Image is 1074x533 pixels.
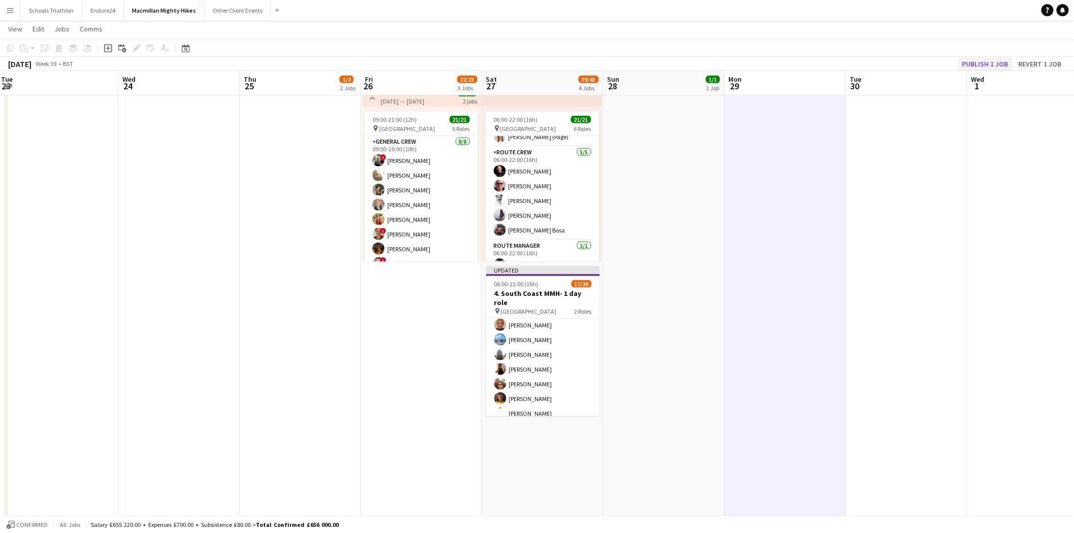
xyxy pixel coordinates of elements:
[486,75,497,84] span: Sat
[363,80,373,92] span: 26
[494,116,538,123] span: 06:00-22:00 (16h)
[50,22,74,36] a: Jobs
[121,80,136,92] span: 24
[242,80,256,92] span: 25
[58,521,82,528] span: All jobs
[76,22,107,36] a: Comms
[970,80,985,92] span: 1
[486,147,599,240] app-card-role: Route Crew5/506:00-22:00 (16h)[PERSON_NAME][PERSON_NAME][PERSON_NAME][PERSON_NAME][PERSON_NAME] Bosa
[453,125,470,132] span: 6 Roles
[124,1,205,20] button: Macmillan Mighty Hikes
[579,76,599,83] span: 39/43
[494,280,539,288] span: 06:00-22:00 (16h)
[21,1,82,20] button: Schools Triathlon
[850,75,862,84] span: Tue
[486,240,599,275] app-card-role: Route Manager1/106:00-22:00 (16h)[PERSON_NAME]
[5,519,49,530] button: Confirmed
[450,116,470,123] span: 21/21
[571,116,591,123] span: 21/21
[91,521,339,528] div: Salary £655 220.00 + Expenses £700.00 + Subsistence £80.00 =
[463,96,478,105] div: 2 jobs
[575,308,592,315] span: 2 Roles
[16,521,48,528] span: Confirmed
[364,112,478,262] app-job-card: 09:00-21:00 (12h)21/21 [GEOGRAPHIC_DATA]6 RolesGeneral Crew8/809:00-19:00 (10h)![PERSON_NAME][PER...
[971,75,985,84] span: Wed
[80,24,103,34] span: Comms
[340,84,356,92] div: 2 Jobs
[486,266,600,274] div: Updated
[574,125,591,132] span: 6 Roles
[82,1,124,20] button: Endure24
[33,60,59,68] span: Week 39
[486,112,599,262] app-job-card: 06:00-22:00 (16h)21/21 [GEOGRAPHIC_DATA]6 Roles06:00-22:00 (16h)[PERSON_NAME][PERSON_NAME] (Page)...
[32,24,44,34] span: Edit
[458,84,477,92] div: 3 Jobs
[256,521,339,528] span: Total Confirmed £656 000.00
[54,24,70,34] span: Jobs
[706,76,720,83] span: 1/1
[500,125,556,132] span: [GEOGRAPHIC_DATA]
[364,136,478,274] app-card-role: General Crew8/809:00-19:00 (10h)![PERSON_NAME][PERSON_NAME][PERSON_NAME][PERSON_NAME][PERSON_NAME...
[28,22,48,36] a: Edit
[579,84,598,92] div: 4 Jobs
[380,257,386,263] span: !
[572,280,592,288] span: 17/20
[729,75,742,84] span: Mon
[707,84,720,92] div: 1 Job
[379,125,435,132] span: [GEOGRAPHIC_DATA]
[8,24,22,34] span: View
[958,57,1013,71] button: Publish 1 job
[727,80,742,92] span: 29
[606,80,620,92] span: 28
[340,76,354,83] span: 1/2
[849,80,862,92] span: 30
[501,308,557,315] span: [GEOGRAPHIC_DATA]
[380,228,386,234] span: !
[4,22,26,36] a: View
[122,75,136,84] span: Wed
[1015,57,1066,71] button: Revert 1 job
[486,289,600,307] h3: 4. South Coast MMH- 1 day role
[63,60,73,68] div: BST
[373,116,417,123] span: 09:00-21:00 (12h)
[244,75,256,84] span: Thu
[486,266,600,416] app-job-card: Updated06:00-22:00 (16h)17/204. South Coast MMH- 1 day role [GEOGRAPHIC_DATA]2 RolesGeneral Crew2...
[381,97,456,105] div: [DATE] → [DATE]
[457,76,478,83] span: 22/23
[380,154,386,160] span: !
[608,75,620,84] span: Sun
[365,75,373,84] span: Fri
[205,1,271,20] button: Other Client Events
[8,59,31,69] div: [DATE]
[1,75,13,84] span: Tue
[485,80,497,92] span: 27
